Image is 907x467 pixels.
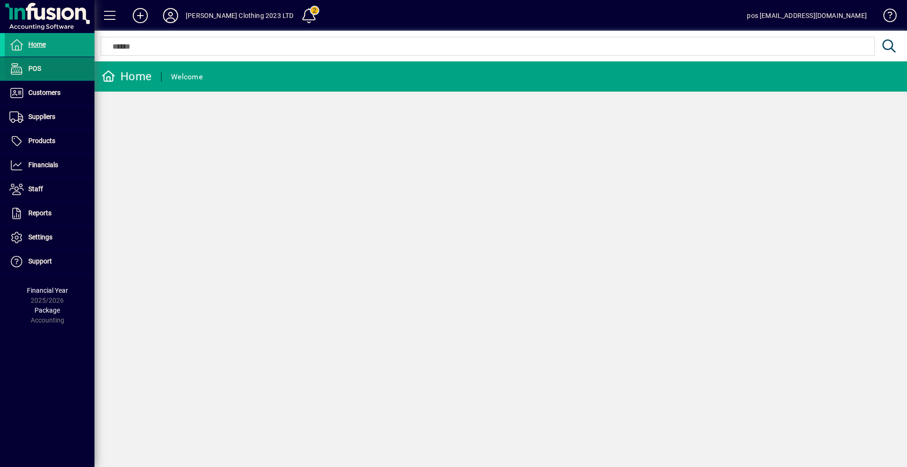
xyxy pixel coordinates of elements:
a: Support [5,250,94,273]
span: Package [34,306,60,314]
div: Welcome [171,69,203,85]
span: Home [28,41,46,48]
span: Products [28,137,55,144]
span: Customers [28,89,60,96]
a: Financials [5,153,94,177]
a: Suppliers [5,105,94,129]
button: Add [125,7,155,24]
span: Suppliers [28,113,55,120]
div: pos [EMAIL_ADDRESS][DOMAIN_NAME] [747,8,867,23]
span: Reports [28,209,51,217]
div: [PERSON_NAME] Clothing 2023 LTD [186,8,293,23]
a: Products [5,129,94,153]
a: Knowledge Base [876,2,895,33]
a: Settings [5,226,94,249]
span: Support [28,257,52,265]
a: Reports [5,202,94,225]
span: Staff [28,185,43,193]
span: Financials [28,161,58,169]
a: POS [5,57,94,81]
span: Settings [28,233,52,241]
div: Home [102,69,152,84]
a: Staff [5,178,94,201]
span: Financial Year [27,287,68,294]
button: Profile [155,7,186,24]
span: POS [28,65,41,72]
a: Customers [5,81,94,105]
